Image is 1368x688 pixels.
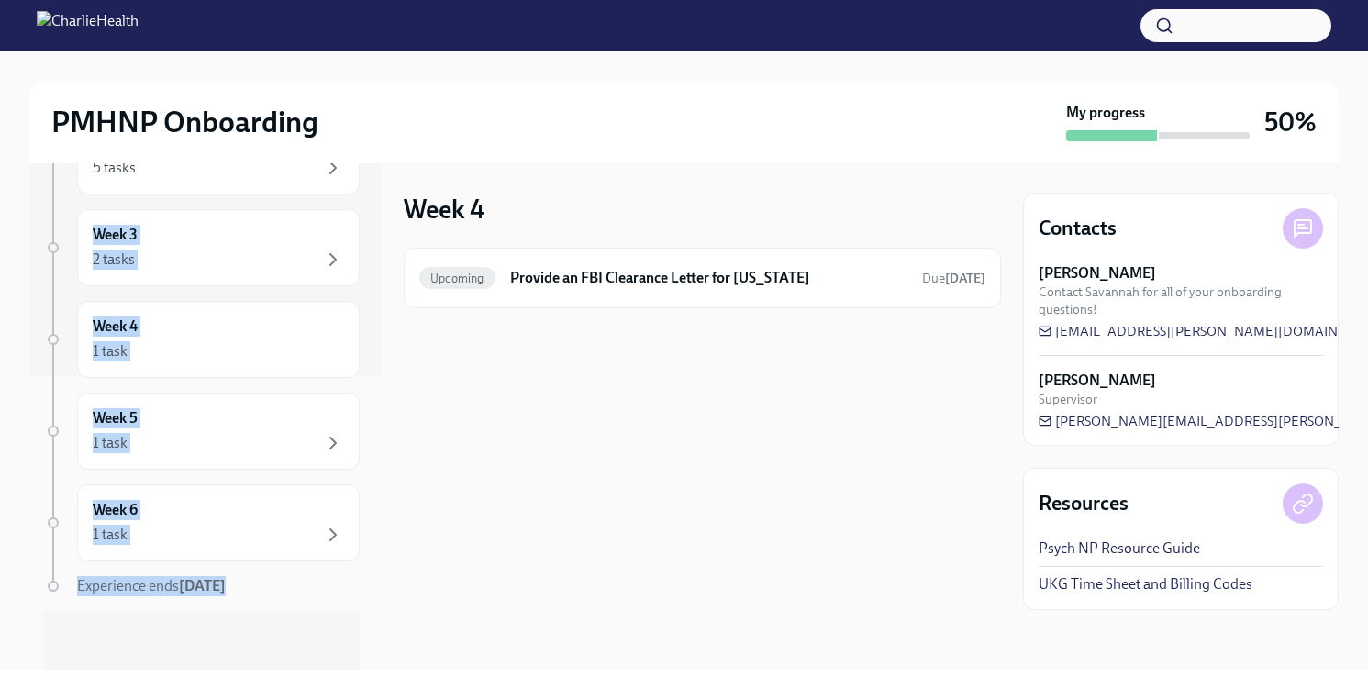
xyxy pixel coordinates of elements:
[419,272,495,285] span: Upcoming
[93,433,128,453] div: 1 task
[1039,490,1129,517] h4: Resources
[51,104,318,140] h2: PMHNP Onboarding
[922,271,985,286] span: Due
[1039,574,1252,594] a: UKG Time Sheet and Billing Codes
[1264,105,1317,139] h3: 50%
[1039,371,1156,391] strong: [PERSON_NAME]
[179,577,226,594] strong: [DATE]
[93,525,128,545] div: 1 task
[93,158,136,178] div: 5 tasks
[419,263,985,293] a: UpcomingProvide an FBI Clearance Letter for [US_STATE]Due[DATE]
[44,484,360,561] a: Week 61 task
[404,193,484,226] h3: Week 4
[44,393,360,470] a: Week 51 task
[93,250,135,270] div: 2 tasks
[77,577,226,594] span: Experience ends
[1039,391,1097,408] span: Supervisor
[1039,263,1156,283] strong: [PERSON_NAME]
[93,341,128,361] div: 1 task
[1039,283,1323,318] span: Contact Savannah for all of your onboarding questions!
[1039,215,1117,242] h4: Contacts
[44,301,360,378] a: Week 41 task
[945,271,985,286] strong: [DATE]
[510,268,907,288] h6: Provide an FBI Clearance Letter for [US_STATE]
[37,11,139,40] img: CharlieHealth
[1066,103,1145,123] strong: My progress
[93,316,138,337] h6: Week 4
[1039,538,1200,559] a: Psych NP Resource Guide
[93,408,138,428] h6: Week 5
[93,225,138,245] h6: Week 3
[93,500,138,520] h6: Week 6
[922,270,985,287] span: October 16th, 2025 10:00
[44,209,360,286] a: Week 32 tasks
